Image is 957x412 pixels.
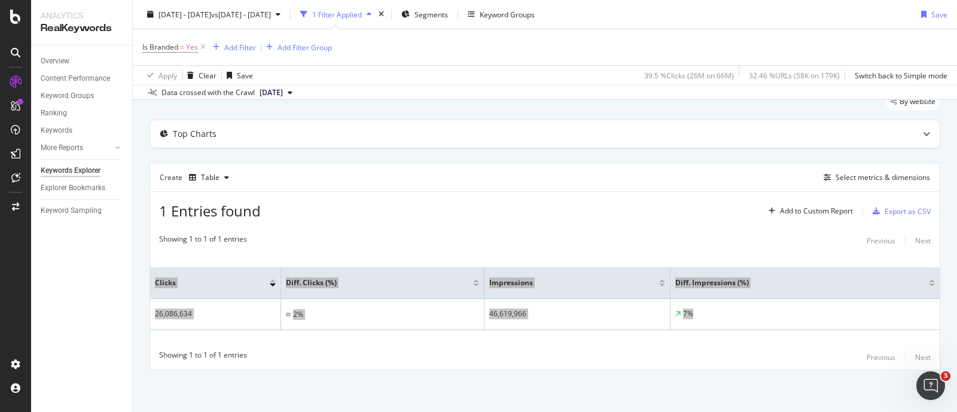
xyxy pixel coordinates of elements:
[41,72,124,85] a: Content Performance
[10,121,230,163] div: Chiara says…
[41,90,94,102] div: Keyword Groups
[41,72,110,85] div: Content Performance
[749,70,840,80] div: 32.46 % URLs ( 58K on 179K )
[868,202,931,221] button: Export as CSV
[489,309,665,319] div: 46,619,966
[886,93,940,110] div: legacy label
[463,5,540,24] button: Keyword Groups
[780,207,853,215] div: Add to Custom Report
[155,277,252,288] span: Clicks
[819,170,930,185] button: Select metrics & dimensions
[867,234,895,248] button: Previous
[10,295,229,316] textarea: Message…
[159,234,247,248] div: Showing 1 to 1 of 1 entries
[397,5,453,24] button: Segments
[41,205,124,217] a: Keyword Sampling
[489,277,641,288] span: Impressions
[41,90,124,102] a: Keyword Groups
[261,40,332,54] button: Add Filter Group
[51,96,204,107] div: joined the conversation
[58,15,144,27] p: Active in the last 15m
[41,124,72,137] div: Keywords
[155,309,276,319] div: 26,086,634
[836,172,930,182] div: Select metrics & dimensions
[915,350,931,364] button: Next
[41,182,124,194] a: Explorer Bookmarks
[62,127,192,136] span: Ticket has been created • 23h ago
[184,168,234,187] button: Table
[159,350,247,364] div: Showing 1 to 1 of 1 entries
[867,350,895,364] button: Previous
[260,87,283,98] span: 2025 Aug. 14th
[160,168,234,187] div: Create
[19,321,28,330] button: Emoji picker
[10,179,230,338] div: Chiara says…
[312,9,362,19] div: 1 Filter Applied
[29,41,210,66] a: [PERSON_NAME] | Empty log files
[97,139,142,148] strong: Submitted
[159,70,177,80] div: Apply
[867,236,895,246] div: Previous
[915,236,931,246] div: Next
[295,5,376,24] button: 1 Filter Applied
[58,6,136,15] h1: [PERSON_NAME]
[211,9,271,19] span: vs [DATE] - [DATE]
[57,321,66,330] button: Upload attachment
[644,70,734,80] div: 39.5 % Clicks ( 26M on 66M )
[41,55,124,68] a: Overview
[222,66,253,85] button: Save
[885,206,931,216] div: Export as CSV
[683,309,693,319] div: 7%
[41,10,123,22] div: Analytics
[34,7,53,26] img: Profile image for Chiara
[36,96,48,108] img: Profile image for Chiara
[10,179,196,316] div: Hello Ciaran,Thank you for reaching out.Our tech team fixed an issue that was affecting the Log f...
[159,9,211,19] span: [DATE] - [DATE]
[850,66,947,85] button: Switch back to Simple mode
[41,182,105,194] div: Explorer Bookmarks
[916,5,947,24] button: Save
[51,97,118,106] b: [PERSON_NAME]
[8,5,31,28] button: go back
[210,5,231,26] div: Close
[286,313,291,316] img: Equal
[173,128,217,140] div: Top Charts
[41,124,124,137] a: Keywords
[19,186,187,291] div: Hello Ciaran, Thank you for reaching out. Our tech team fixed an issue that was affecting the Log...
[855,70,947,80] div: Switch back to Simple mode
[161,87,255,98] div: Data crossed with the Crawl
[180,42,184,52] span: =
[480,9,535,19] div: Keyword Groups
[255,86,297,100] button: [DATE]
[187,5,210,28] button: Home
[941,371,950,381] span: 3
[41,22,123,35] div: RealKeywords
[38,321,47,330] button: Gif picker
[142,5,285,24] button: [DATE] - [DATE]vs[DATE] - [DATE]
[675,277,911,288] span: Diff. Impressions (%)
[205,316,224,335] button: Send a message…
[142,42,178,52] span: Is Branded
[142,66,177,85] button: Apply
[915,234,931,248] button: Next
[293,309,303,320] div: 2%
[41,142,83,154] div: More Reports
[41,107,124,120] a: Ranking
[764,202,853,221] button: Add to Custom Report
[199,70,217,80] div: Clear
[41,164,100,177] div: Keywords Explorer
[278,42,332,52] div: Add Filter Group
[10,94,230,121] div: Chiara says…
[76,321,86,330] button: Start recording
[237,70,253,80] div: Save
[54,48,200,58] span: [PERSON_NAME] | Empty log files
[931,9,947,19] div: Save
[41,55,69,68] div: Overview
[376,8,386,20] div: times
[41,107,67,120] div: Ranking
[915,352,931,362] div: Next
[159,201,261,221] span: 1 Entries found
[182,66,217,85] button: Clear
[208,40,256,54] button: Add Filter
[41,205,102,217] div: Keyword Sampling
